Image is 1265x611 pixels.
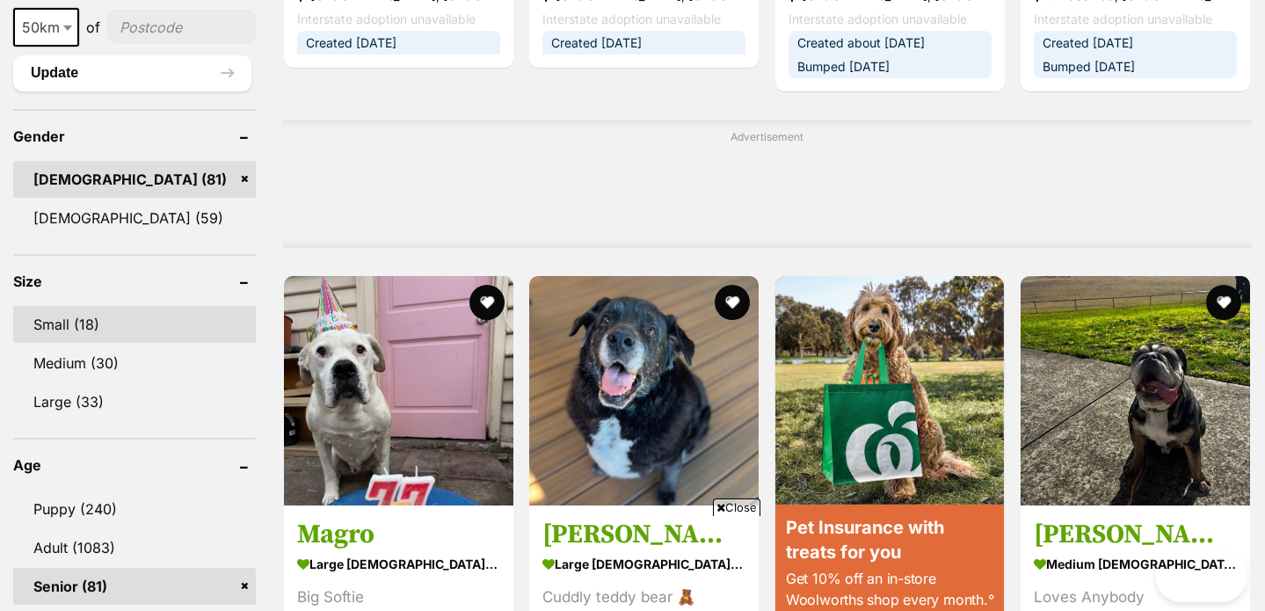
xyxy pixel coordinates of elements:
[13,161,256,198] a: [DEMOGRAPHIC_DATA] (81)
[1155,549,1247,602] iframe: Help Scout Beacon - Open
[297,586,500,609] div: Big Softie
[13,306,256,343] a: Small (18)
[13,345,256,382] a: Medium (30)
[789,31,992,55] div: Created about [DATE]
[13,273,256,289] header: Size
[713,498,760,516] span: Close
[284,276,513,506] img: Magro - American Bulldog
[542,11,721,26] span: Interstate adoption unavailable
[469,285,504,320] button: favourite
[297,31,500,55] div: Created [DATE]
[1034,31,1237,55] div: Created [DATE]
[529,276,759,506] img: Floyd - Labrador Retriever x German Shepherd Dog
[15,15,77,40] span: 50km
[1034,551,1237,577] strong: medium [DEMOGRAPHIC_DATA] Dog
[297,518,500,551] h3: Magro
[107,11,256,44] input: postcode
[313,523,953,602] iframe: Advertisement
[13,8,79,47] span: 50km
[1034,11,1212,26] span: Interstate adoption unavailable
[789,11,967,26] span: Interstate adoption unavailable
[1034,518,1237,551] h3: [PERSON_NAME]
[297,11,476,26] span: Interstate adoption unavailable
[297,551,500,577] strong: large [DEMOGRAPHIC_DATA] Dog
[13,383,256,420] a: Large (33)
[86,17,100,38] span: of
[789,55,992,78] div: Bumped [DATE]
[715,285,750,320] button: favourite
[1206,285,1241,320] button: favourite
[542,31,745,55] div: Created [DATE]
[13,200,256,236] a: [DEMOGRAPHIC_DATA] (59)
[13,491,256,527] a: Puppy (240)
[1021,276,1250,506] img: Oskar - British Bulldog
[1034,586,1237,609] div: Loves Anybody
[1034,55,1237,78] div: Bumped [DATE]
[13,55,251,91] button: Update
[282,120,1252,248] div: Advertisement
[13,568,256,605] a: Senior (81)
[13,457,256,473] header: Age
[13,529,256,566] a: Adult (1083)
[13,128,256,144] header: Gender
